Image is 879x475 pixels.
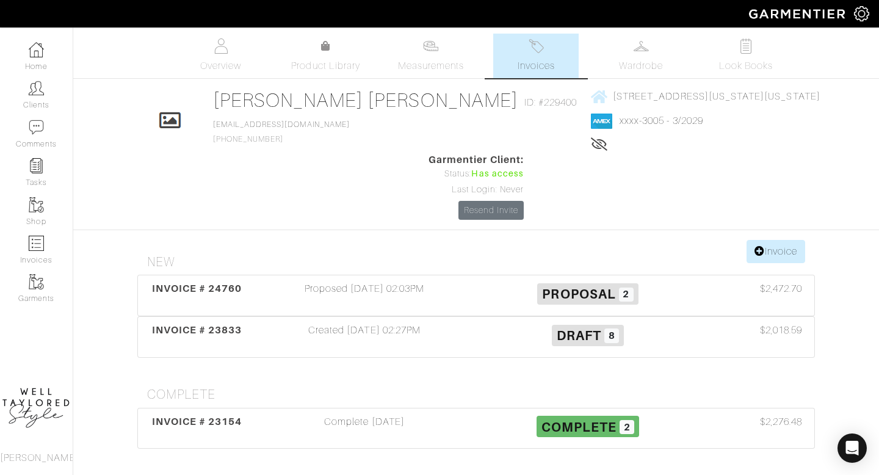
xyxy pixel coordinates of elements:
img: comment-icon-a0a6a9ef722e966f86d9cbdc48e553b5cf19dbc54f86b18d962a5391bc8f6eb6.png [29,120,44,135]
img: american_express-1200034d2e149cdf2cc7894a33a747db654cf6f8355cb502592f1d228b2ac700.png [591,114,612,129]
span: ID: #229400 [524,95,577,110]
a: Measurements [388,34,474,78]
span: [PHONE_NUMBER] [213,120,350,143]
a: [STREET_ADDRESS][US_STATE][US_STATE] [591,89,820,104]
span: Look Books [719,59,773,73]
h4: Complete [147,387,815,402]
span: $2,276.48 [760,415,802,429]
span: $2,018.59 [760,323,802,338]
img: todo-9ac3debb85659649dc8f770b8b6100bb5dab4b48dedcbae339e5042a72dfd3cc.svg [739,38,754,54]
img: dashboard-icon-dbcd8f5a0b271acd01030246c82b418ddd0df26cd7fceb0bd07c9910d44c42f6.png [29,42,44,57]
img: garments-icon-b7da505a4dc4fd61783c78ac3ca0ef83fa9d6f193b1c9dc38574b1d14d53ca28.png [29,197,44,212]
span: [STREET_ADDRESS][US_STATE][US_STATE] [613,91,820,102]
a: Product Library [283,39,369,73]
img: clients-icon-6bae9207a08558b7cb47a8932f037763ab4055f8c8b6bfacd5dc20c3e0201464.png [29,81,44,96]
span: Draft [557,328,601,343]
img: garmentier-logo-header-white-b43fb05a5012e4ada735d5af1a66efaba907eab6374d6393d1fbf88cb4ef424d.png [743,3,854,24]
a: xxxx-3005 - 3/2029 [620,115,703,126]
span: Invoices [518,59,555,73]
img: garments-icon-b7da505a4dc4fd61783c78ac3ca0ef83fa9d6f193b1c9dc38574b1d14d53ca28.png [29,274,44,289]
span: INVOICE # 23154 [152,416,242,427]
a: INVOICE # 23833 Created [DATE] 02:27PM Draft 8 $2,018.59 [137,316,815,358]
div: Created [DATE] 02:27PM [253,323,476,351]
span: $2,472.70 [760,281,802,296]
a: Invoice [747,240,805,263]
a: [PERSON_NAME] [PERSON_NAME] [213,89,518,111]
span: Garmentier Client: [429,153,524,167]
a: Wardrobe [598,34,684,78]
span: Product Library [291,59,360,73]
div: Last Login: Never [429,183,524,197]
h4: New [147,255,815,270]
a: Resend Invite [458,201,524,220]
span: Wardrobe [619,59,663,73]
div: Open Intercom Messenger [837,433,867,463]
img: reminder-icon-8004d30b9f0a5d33ae49ab947aed9ed385cf756f9e5892f1edd6e32f2345188e.png [29,158,44,173]
a: INVOICE # 23154 Complete [DATE] Complete 2 $2,276.48 [137,408,815,449]
img: gear-icon-white-bd11855cb880d31180b6d7d6211b90ccbf57a29d726f0c71d8c61bd08dd39cc2.png [854,6,869,21]
div: Complete [DATE] [253,415,476,443]
img: orders-27d20c2124de7fd6de4e0e44c1d41de31381a507db9b33961299e4e07d508b8c.svg [529,38,544,54]
span: Complete [541,419,617,434]
a: INVOICE # 24760 Proposed [DATE] 02:03PM Proposal 2 $2,472.70 [137,275,815,316]
span: Proposal [542,286,615,302]
img: basicinfo-40fd8af6dae0f16599ec9e87c0ef1c0a1fdea2edbe929e3d69a839185d80c458.svg [213,38,228,54]
span: Overview [200,59,241,73]
span: 8 [604,328,619,343]
span: INVOICE # 23833 [152,324,242,336]
a: [EMAIL_ADDRESS][DOMAIN_NAME] [213,120,350,129]
a: Look Books [703,34,789,78]
a: Invoices [493,34,579,78]
span: INVOICE # 24760 [152,283,242,294]
img: wardrobe-487a4870c1b7c33e795ec22d11cfc2ed9d08956e64fb3008fe2437562e282088.svg [634,38,649,54]
span: 2 [620,420,634,435]
img: orders-icon-0abe47150d42831381b5fb84f609e132dff9fe21cb692f30cb5eec754e2cba89.png [29,236,44,251]
div: Proposed [DATE] 02:03PM [253,281,476,310]
span: Has access [471,167,524,181]
a: Overview [178,34,264,78]
img: measurements-466bbee1fd09ba9460f595b01e5d73f9e2bff037440d3c8f018324cb6cdf7a4a.svg [423,38,438,54]
div: Status: [429,167,524,181]
span: 2 [619,288,634,302]
span: Measurements [398,59,465,73]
